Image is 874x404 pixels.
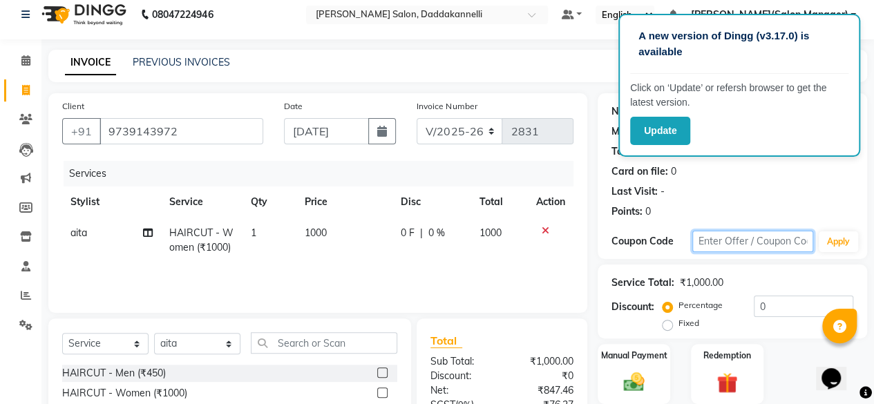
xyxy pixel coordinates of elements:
[611,124,672,139] div: Membership:
[630,81,848,110] p: Click on ‘Update’ or refersh browser to get the latest version.
[611,234,692,249] div: Coupon Code
[305,227,327,239] span: 1000
[62,186,161,218] th: Stylist
[617,370,651,394] img: _cash.svg
[64,161,584,186] div: Services
[661,184,665,199] div: -
[502,369,584,383] div: ₹0
[710,370,744,396] img: _gift.svg
[638,28,840,59] p: A new version of Dingg (v3.17.0) is available
[611,184,658,199] div: Last Visit:
[62,386,187,401] div: HAIRCUT - Women (₹1000)
[611,144,666,159] div: Total Visits:
[703,349,751,362] label: Redemption
[479,227,502,239] span: 1000
[417,100,477,113] label: Invoice Number
[251,332,397,354] input: Search or Scan
[428,226,445,240] span: 0 %
[161,186,242,218] th: Service
[62,100,84,113] label: Client
[678,299,723,311] label: Percentage
[819,231,858,252] button: Apply
[502,354,584,369] div: ₹1,000.00
[420,354,502,369] div: Sub Total:
[420,226,423,240] span: |
[502,383,584,398] div: ₹847.46
[611,276,674,290] div: Service Total:
[133,56,230,68] a: PREVIOUS INVOICES
[243,186,296,218] th: Qty
[611,164,668,179] div: Card on file:
[690,8,848,22] span: [PERSON_NAME](Salon Manager)
[251,227,256,239] span: 1
[611,300,654,314] div: Discount:
[678,317,699,329] label: Fixed
[284,100,303,113] label: Date
[816,349,860,390] iframe: chat widget
[99,118,263,144] input: Search by Name/Mobile/Email/Code
[528,186,573,218] th: Action
[401,226,415,240] span: 0 F
[692,231,813,252] input: Enter Offer / Coupon Code
[671,164,676,179] div: 0
[65,50,116,75] a: INVOICE
[680,276,723,290] div: ₹1,000.00
[471,186,528,218] th: Total
[630,117,690,145] button: Update
[611,124,853,139] div: No Active Membership
[611,104,643,119] div: Name:
[62,366,166,381] div: HAIRCUT - Men (₹450)
[601,349,667,362] label: Manual Payment
[70,227,87,239] span: aita
[645,204,651,219] div: 0
[430,334,462,348] span: Total
[296,186,392,218] th: Price
[420,369,502,383] div: Discount:
[62,118,101,144] button: +91
[420,383,502,398] div: Net:
[611,204,643,219] div: Points:
[169,227,234,253] span: HAIRCUT - Women (₹1000)
[392,186,471,218] th: Disc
